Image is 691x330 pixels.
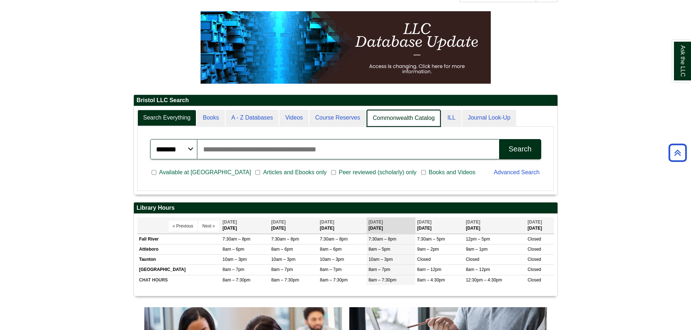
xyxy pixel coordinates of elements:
[309,110,366,126] a: Course Reserves
[369,257,393,262] span: 10am – 3pm
[201,11,491,84] img: HTML tutorial
[417,257,431,262] span: Closed
[464,217,526,234] th: [DATE]
[320,237,348,242] span: 7:30am – 8pm
[279,110,309,126] a: Videos
[271,267,293,272] span: 8am – 7pm
[369,237,396,242] span: 7:30am – 8pm
[134,202,558,214] h2: Library Hours
[137,245,221,255] td: Attleboro
[494,169,539,175] a: Advanced Search
[320,267,342,272] span: 8am – 7pm
[198,221,219,231] button: Next »
[271,247,293,252] span: 8am – 6pm
[666,148,689,158] a: Back to Top
[137,255,221,265] td: Taunton
[527,220,542,225] span: [DATE]
[223,220,237,225] span: [DATE]
[367,217,415,234] th: [DATE]
[499,139,541,159] button: Search
[509,145,531,153] div: Search
[318,217,367,234] th: [DATE]
[271,237,299,242] span: 7:30am – 8pm
[421,169,426,176] input: Books and Videos
[527,267,541,272] span: Closed
[417,277,445,283] span: 8am – 4:30pm
[369,247,390,252] span: 8am – 5pm
[417,237,445,242] span: 7:30am – 5pm
[462,110,516,126] a: Journal Look-Up
[156,168,254,177] span: Available at [GEOGRAPHIC_DATA]
[336,168,419,177] span: Peer reviewed (scholarly) only
[369,220,383,225] span: [DATE]
[320,220,334,225] span: [DATE]
[466,277,502,283] span: 12:30pm – 4:30pm
[466,257,479,262] span: Closed
[169,221,197,231] button: « Previous
[134,95,558,106] h2: Bristol LLC Search
[527,237,541,242] span: Closed
[426,168,478,177] span: Books and Videos
[466,267,490,272] span: 8am – 12pm
[369,267,390,272] span: 8am – 7pm
[367,110,441,127] a: Commonwealth Catalog
[255,169,260,176] input: Articles and Ebooks only
[320,277,348,283] span: 8am – 7:30pm
[441,110,461,126] a: ILL
[221,217,270,234] th: [DATE]
[223,237,251,242] span: 7:30am – 8pm
[223,277,251,283] span: 8am – 7:30pm
[466,247,488,252] span: 9am – 1pm
[137,265,221,275] td: [GEOGRAPHIC_DATA]
[320,257,344,262] span: 10am – 3pm
[197,110,225,126] a: Books
[137,110,197,126] a: Search Everything
[320,247,342,252] span: 8am – 6pm
[331,169,336,176] input: Peer reviewed (scholarly) only
[223,257,247,262] span: 10am – 3pm
[527,277,541,283] span: Closed
[223,247,244,252] span: 8am – 6pm
[417,220,432,225] span: [DATE]
[417,267,441,272] span: 8am – 12pm
[260,168,329,177] span: Articles and Ebooks only
[271,220,286,225] span: [DATE]
[270,217,318,234] th: [DATE]
[466,220,480,225] span: [DATE]
[137,275,221,285] td: CHAT HOURS
[527,257,541,262] span: Closed
[271,257,296,262] span: 10am – 3pm
[415,217,464,234] th: [DATE]
[369,277,396,283] span: 8am – 7:30pm
[417,247,439,252] span: 9am – 2pm
[527,247,541,252] span: Closed
[466,237,490,242] span: 12pm – 5pm
[226,110,279,126] a: A - Z Databases
[526,217,554,234] th: [DATE]
[137,234,221,244] td: Fall River
[223,267,244,272] span: 8am – 7pm
[271,277,299,283] span: 8am – 7:30pm
[152,169,156,176] input: Available at [GEOGRAPHIC_DATA]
